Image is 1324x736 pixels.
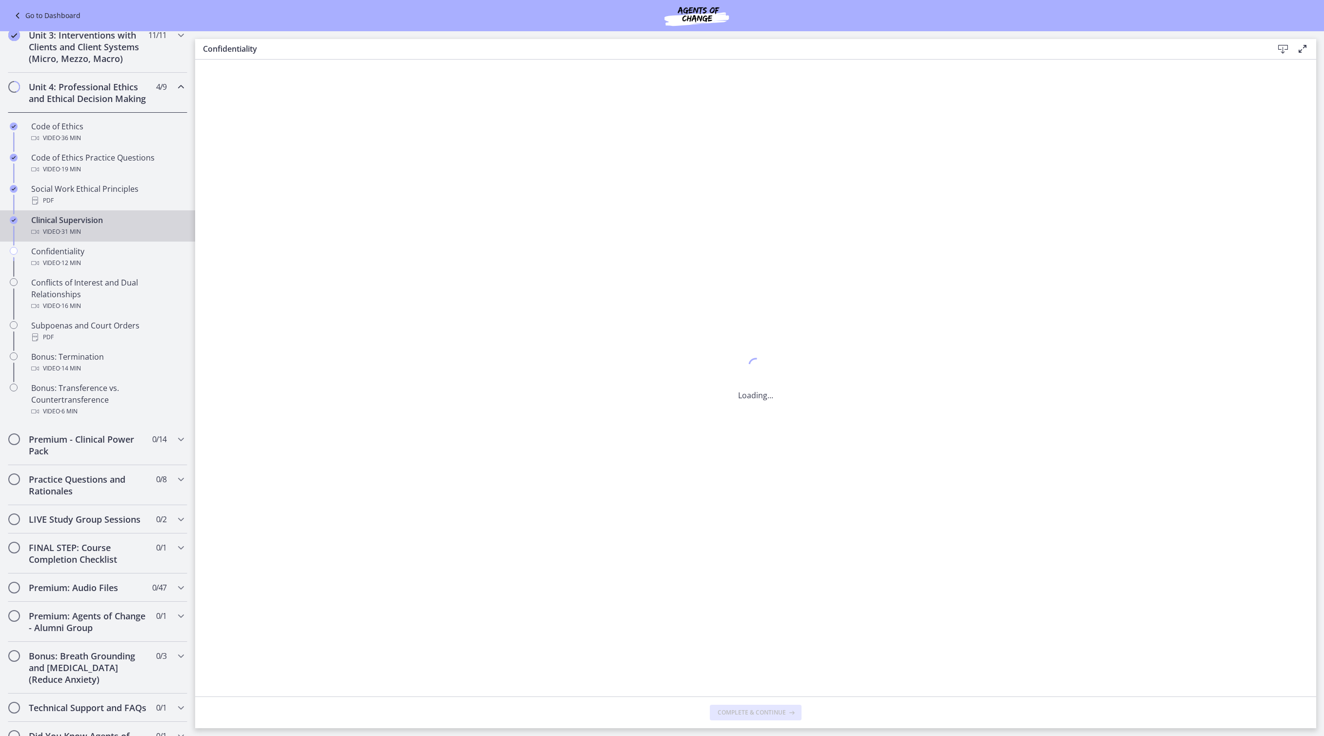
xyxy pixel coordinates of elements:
i: Completed [10,216,18,224]
span: 11 / 11 [148,29,166,41]
h2: Premium: Audio Files [29,582,148,593]
i: Completed [10,123,18,130]
div: Video [31,406,183,417]
i: Completed [10,154,18,162]
div: Code of Ethics Practice Questions [31,152,183,175]
span: 0 / 3 [156,650,166,662]
span: 4 / 9 [156,81,166,93]
img: Agents of Change [638,4,755,27]
span: 0 / 1 [156,702,166,714]
h2: Practice Questions and Rationales [29,473,148,497]
span: 0 / 8 [156,473,166,485]
h2: LIVE Study Group Sessions [29,513,148,525]
h2: Unit 4: Professional Ethics and Ethical Decision Making [29,81,148,104]
div: Subpoenas and Court Orders [31,320,183,343]
span: · 19 min [60,164,81,175]
div: Video [31,164,183,175]
div: 1 [738,355,773,378]
span: · 14 min [60,363,81,374]
span: 0 / 2 [156,513,166,525]
h2: Unit 3: Interventions with Clients and Client Systems (Micro, Mezzo, Macro) [29,29,148,64]
h2: Premium - Clinical Power Pack [29,433,148,457]
div: Code of Ethics [31,121,183,144]
span: 0 / 47 [152,582,166,593]
span: 0 / 14 [152,433,166,445]
h2: Technical Support and FAQs [29,702,148,714]
span: Complete & continue [718,709,786,716]
span: · 36 min [60,132,81,144]
span: 0 / 1 [156,542,166,553]
div: Video [31,363,183,374]
div: Confidentiality [31,245,183,269]
button: Complete & continue [710,705,802,720]
span: 0 / 1 [156,610,166,622]
div: PDF [31,331,183,343]
div: Video [31,226,183,238]
div: Social Work Ethical Principles [31,183,183,206]
span: · 6 min [60,406,78,417]
div: Conflicts of Interest and Dual Relationships [31,277,183,312]
span: · 16 min [60,300,81,312]
h2: FINAL STEP: Course Completion Checklist [29,542,148,565]
h2: Premium: Agents of Change - Alumni Group [29,610,148,634]
div: Video [31,300,183,312]
span: · 12 min [60,257,81,269]
div: PDF [31,195,183,206]
h3: Confidentiality [203,43,1258,55]
h2: Bonus: Breath Grounding and [MEDICAL_DATA] (Reduce Anxiety) [29,650,148,685]
div: Video [31,257,183,269]
p: Loading... [738,389,773,401]
i: Completed [8,29,20,41]
a: Go to Dashboard [12,10,80,21]
div: Clinical Supervision [31,214,183,238]
span: · 31 min [60,226,81,238]
div: Bonus: Transference vs. Countertransference [31,382,183,417]
div: Bonus: Termination [31,351,183,374]
i: Completed [10,185,18,193]
div: Video [31,132,183,144]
